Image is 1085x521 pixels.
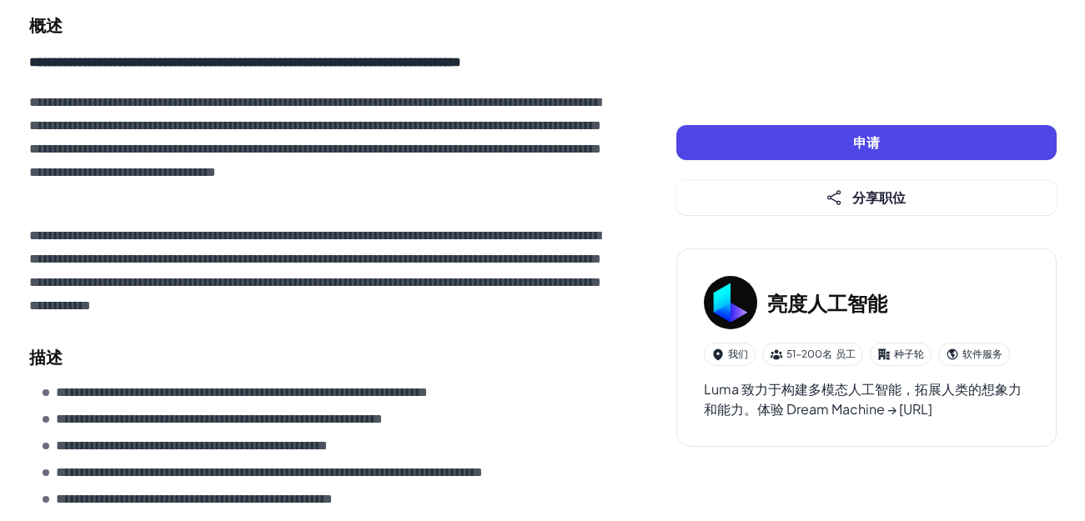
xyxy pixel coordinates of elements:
[29,346,63,367] font: 描述
[836,348,856,360] font: 员工
[676,180,1057,215] button: 分享职位
[29,14,63,35] font: 概述
[786,348,832,360] font: 51-200名
[894,348,924,360] font: 种子轮
[704,276,757,329] img: 鲁
[853,133,880,151] font: 申请
[676,125,1057,160] button: 申请
[728,348,748,360] font: 我们
[704,380,1022,418] font: Luma 致力于构建多模态人工智能，拓展人类的想象力和能力。体验 Dream Machine → [URL]
[962,348,1002,360] font: 软件服务
[852,188,906,206] font: 分享职位
[767,290,887,315] font: 亮度人工智能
